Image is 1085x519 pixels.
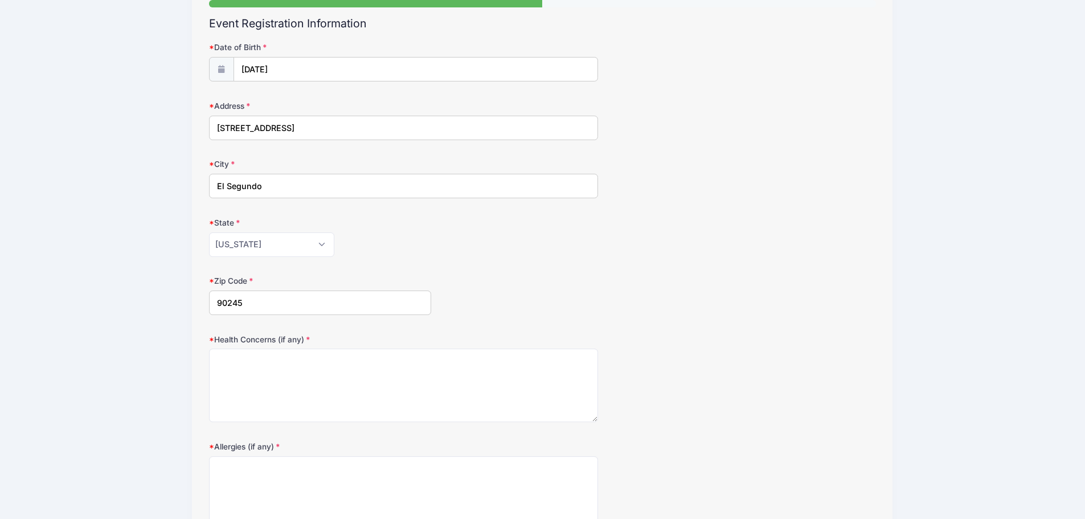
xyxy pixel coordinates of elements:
[209,17,876,30] h2: Event Registration Information
[234,57,598,81] input: mm/dd/yyyy
[209,158,431,170] label: City
[209,100,431,112] label: Address
[209,275,431,287] label: Zip Code
[209,42,431,53] label: Date of Birth
[209,441,431,452] label: Allergies (if any)
[209,217,431,228] label: State
[209,291,431,315] input: xxxxx
[209,334,431,345] label: Health Concerns (if any)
